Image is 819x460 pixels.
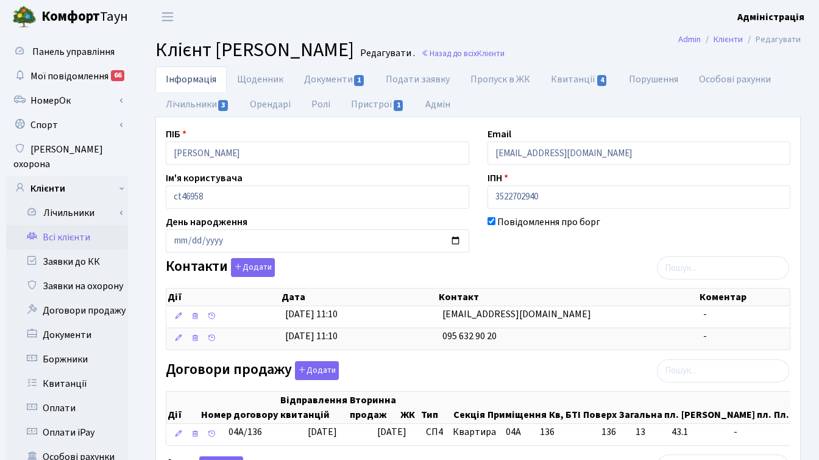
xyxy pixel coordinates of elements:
a: Назад до всіхКлієнти [421,48,505,59]
th: Приміщення [486,392,548,423]
input: Пошук... [657,359,789,383]
span: 1 [354,75,364,86]
a: Оплати iPay [6,420,128,445]
span: Панель управління [32,45,115,59]
a: Договори продажу [6,298,128,323]
span: 04А [506,425,521,439]
span: [DATE] 11:10 [285,307,338,321]
span: Таун [41,7,128,27]
label: Договори продажу [166,361,339,380]
span: Клієнти [477,48,505,59]
span: Мої повідомлення [30,70,108,83]
button: Переключити навігацію [152,7,183,27]
th: Дії [166,392,200,423]
a: Документи [294,66,375,92]
span: 43.1 [672,425,724,439]
a: [PERSON_NAME] охорона [6,137,128,176]
th: Контакт [438,289,698,306]
a: Документи [6,323,128,347]
span: 3 [218,100,228,111]
span: 136 [540,425,555,439]
label: День народження [166,215,247,229]
a: Інформація [155,66,227,92]
th: Кв, БТІ [548,392,582,423]
a: Заявки на охорону [6,274,128,298]
a: Боржники [6,347,128,372]
span: - [734,425,817,439]
label: Повідомлення про борг [497,215,600,229]
a: Орендарі [239,92,301,117]
label: Контакти [166,258,275,277]
a: Всі клієнти [6,225,128,250]
div: 66 [111,70,124,81]
a: Порушення [619,66,689,92]
th: Тип [420,392,452,423]
a: Лічильники [14,201,128,225]
th: Поверх [582,392,618,423]
img: logo.png [12,5,37,29]
a: Клієнти [714,33,743,46]
label: ІПН [487,171,508,185]
th: Дата [280,289,438,306]
a: Пропуск в ЖК [460,66,541,92]
nav: breadcrumb [660,27,819,52]
span: 095 632 90 20 [442,329,497,343]
button: Договори продажу [295,361,339,380]
a: Додати [228,256,275,278]
a: Клієнти [6,176,128,201]
input: Пошук... [657,256,789,279]
span: [DATE] [308,425,337,439]
span: 04А/136 [229,425,262,439]
a: Адміністрація [737,10,804,24]
span: 13 [636,425,662,439]
th: Номер договору [200,392,279,423]
label: Ім'я користувача [166,171,243,185]
small: Редагувати . [358,48,415,59]
a: Заявки до КК [6,250,128,274]
th: Вторинна продаж [349,392,399,423]
span: Квартира [453,425,496,439]
span: СП4 [426,425,443,439]
span: [DATE] [377,425,406,439]
a: Панель управління [6,40,128,64]
a: Квитанції [6,372,128,396]
th: [PERSON_NAME] пл. [680,392,773,423]
th: Загальна пл. [618,392,680,423]
a: Щоденник [227,66,294,92]
b: Комфорт [41,7,100,26]
a: Особові рахунки [689,66,781,92]
th: Коментар [698,289,790,306]
th: Дії [166,289,280,306]
span: - [703,307,707,321]
a: Адмін [415,92,461,117]
th: Секція [452,392,486,423]
span: - [703,329,707,343]
span: 1 [394,100,403,111]
a: Додати [292,359,339,380]
label: ПІБ [166,127,186,142]
a: Пристрої [341,92,414,117]
button: Контакти [231,258,275,277]
li: Редагувати [743,33,801,46]
a: Ролі [301,92,341,117]
label: Email [487,127,511,142]
span: 136 [601,425,626,439]
a: Мої повідомлення66 [6,64,128,88]
a: Квитанції [541,66,618,92]
span: 4 [597,75,607,86]
span: [EMAIL_ADDRESS][DOMAIN_NAME] [442,307,591,321]
th: Пл. опал. [773,392,818,423]
span: Клієнт [PERSON_NAME] [155,36,354,64]
a: Спорт [6,113,128,137]
a: Оплати [6,396,128,420]
th: Відправлення квитанцій [279,392,349,423]
a: Лічильники [155,92,239,117]
span: [DATE] 11:10 [285,329,338,343]
a: НомерОк [6,88,128,113]
a: Admin [678,33,701,46]
th: ЖК [399,392,420,423]
a: Подати заявку [375,66,460,92]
